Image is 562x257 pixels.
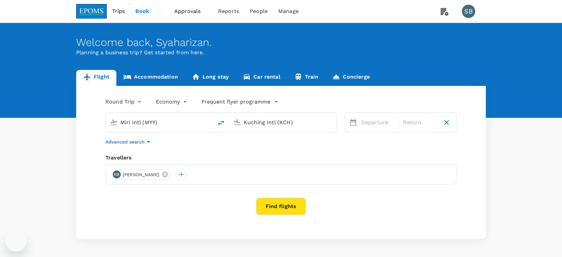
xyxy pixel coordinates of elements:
[5,230,27,252] iframe: Button to launch messaging window
[105,154,457,162] div: Travellers
[332,122,333,123] button: Open
[112,7,125,15] span: Trips
[213,115,229,131] button: delete
[174,7,208,15] span: Approvals
[218,7,239,15] span: Reports
[202,98,278,106] button: Frequent flyer programme
[462,5,475,18] div: SB
[76,49,486,57] p: Planning a business trip? Get started from here.
[76,4,107,19] img: EPOMS SDN BHD
[361,119,395,127] p: Departure
[325,70,376,86] a: Concierge
[185,70,236,86] a: Long stay
[403,119,437,127] p: Return
[105,138,145,145] p: Advanced search
[250,7,268,15] span: People
[135,7,149,15] span: Book
[105,138,153,146] button: Advanced search
[256,198,306,215] button: Find flights
[113,170,121,178] div: NB
[236,70,287,86] a: Car rental
[287,70,326,86] a: Train
[278,7,299,15] span: Manage
[244,117,323,128] input: Going to
[119,171,163,178] span: [PERSON_NAME]
[120,117,199,128] input: Depart from
[116,70,185,86] a: Accommodation
[202,98,270,106] p: Frequent flyer programme
[156,97,188,107] div: Economy
[209,122,210,123] button: Open
[76,36,486,49] div: Welcome back , Syaharizan .
[111,169,171,180] div: NB[PERSON_NAME]
[76,70,116,86] a: Flight
[105,97,143,107] div: Round Trip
